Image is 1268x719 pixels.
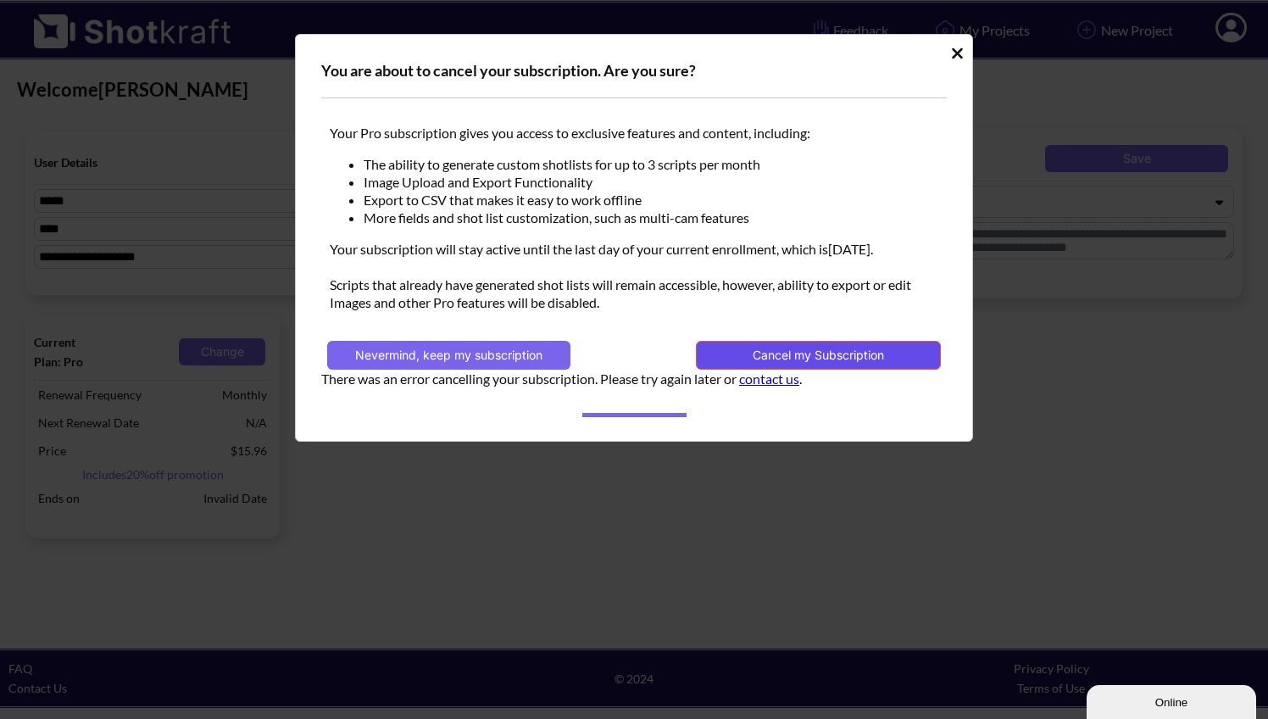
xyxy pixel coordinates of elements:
[321,60,947,98] div: You are about to cancel your subscription. Are you sure?
[327,341,570,370] button: Nevermind, keep my subscription
[696,341,941,370] button: Cancel my Subscription
[364,155,938,173] li: The ability to generate custom shotlists for up to 3 scripts per month
[364,173,938,191] li: Image Upload and Export Functionality
[295,34,973,442] div: Idle Modal
[739,371,799,387] a: contact us
[364,191,938,209] li: Export to CSV that makes it easy to work offline
[321,370,947,387] div: There was an error cancelling your subscription. Please try again later or .
[364,209,938,226] li: More fields and shot list customization, such as multi-cam features
[325,120,943,315] span: Your Pro subscription gives you access to exclusive features and content, including: Your subscri...
[1087,682,1260,719] iframe: chat widget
